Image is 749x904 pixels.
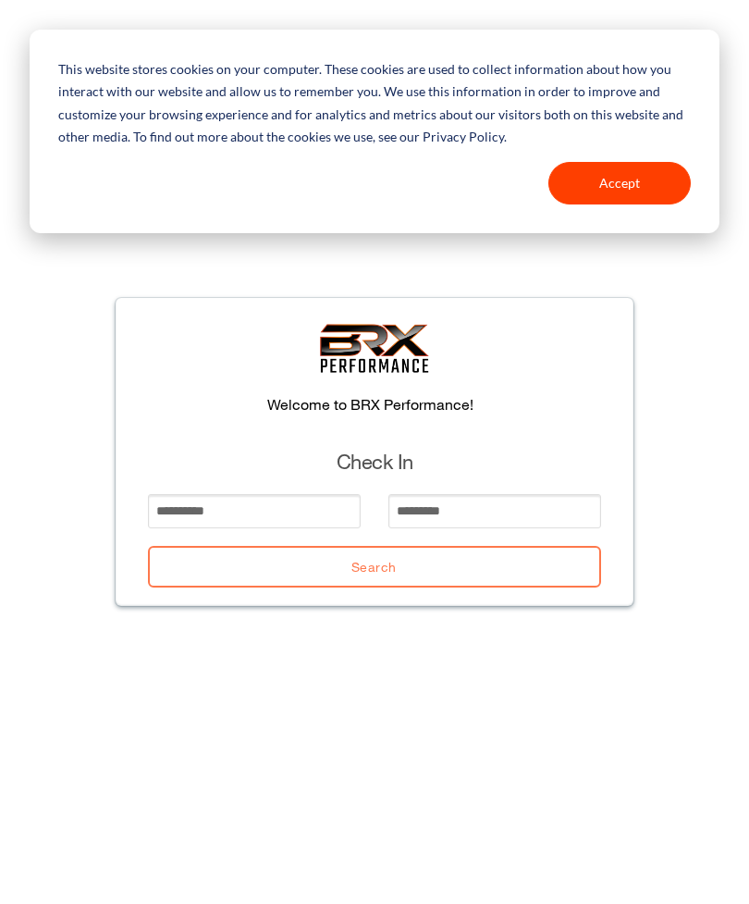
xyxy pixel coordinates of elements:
div: Welcome to BRX Performance! [161,393,579,415]
p: This website stores cookies on your computer. These cookies are used to collect information about... [58,58,691,149]
img: 6f7da32581c89ca25d665dc3aae533e4f14fe3ef_original.svg [320,324,430,373]
button: Accept [548,162,691,204]
h3: Check In [134,448,615,477]
div: Cookie banner [30,30,719,233]
button: Search [148,546,601,588]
